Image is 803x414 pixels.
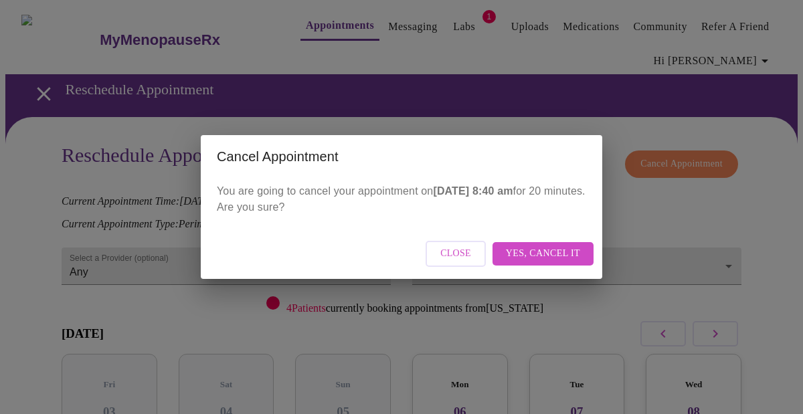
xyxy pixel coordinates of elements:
[217,146,586,167] h2: Cancel Appointment
[506,245,580,262] span: Yes, cancel it
[493,242,594,266] button: Yes, cancel it
[217,183,586,215] p: You are going to cancel your appointment on for 20 minutes. Are you sure?
[440,245,471,262] span: Close
[433,185,513,197] strong: [DATE] 8:40 am
[426,241,486,267] button: Close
